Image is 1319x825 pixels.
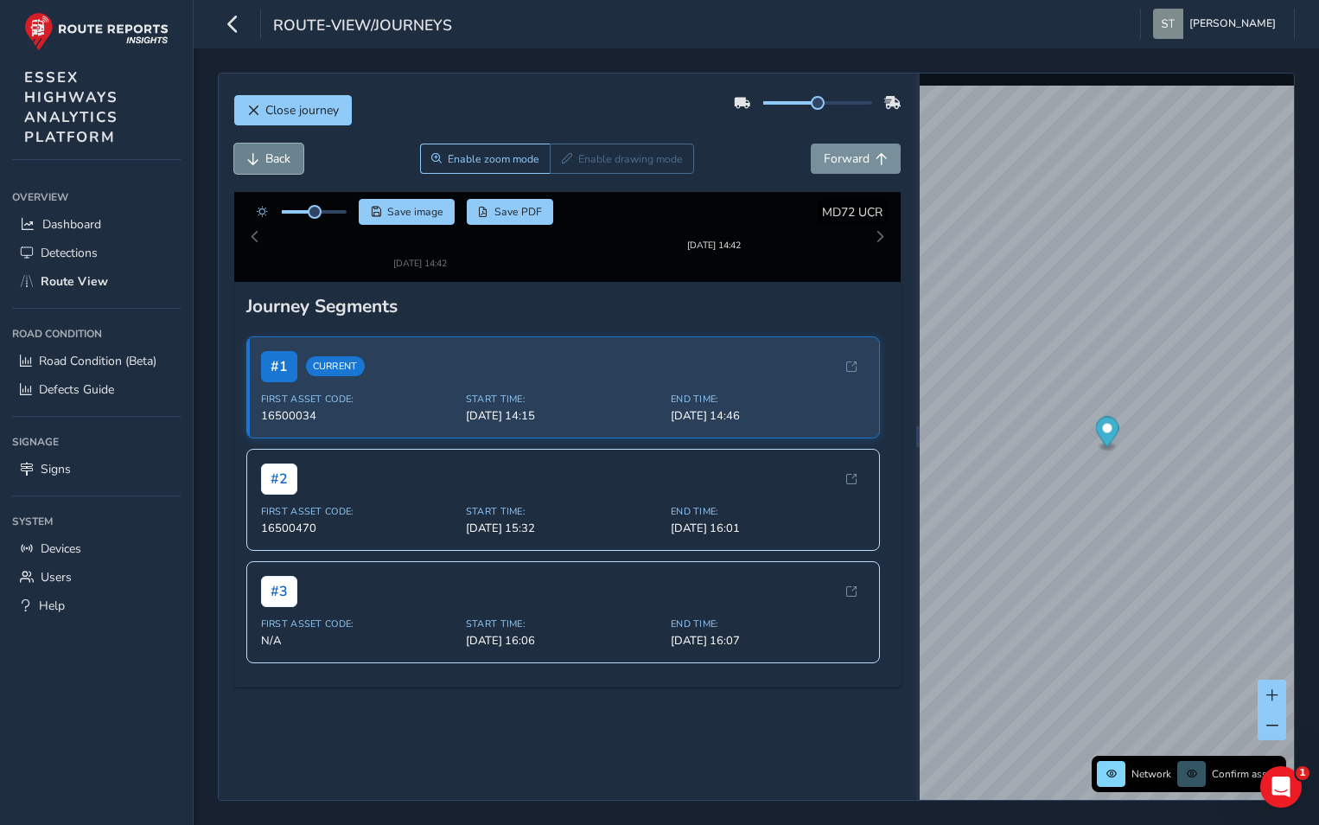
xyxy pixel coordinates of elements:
span: [DATE] 16:01 [671,505,865,521]
span: Confirm assets [1212,767,1281,781]
iframe: Intercom live chat [1260,766,1302,808]
span: Close journey [265,102,339,118]
span: End Time: [671,377,865,390]
img: Thumbnail frame [367,218,473,234]
div: [DATE] 14:42 [367,234,473,247]
button: [PERSON_NAME] [1153,9,1282,39]
span: 16500034 [261,393,456,408]
a: Detections [12,239,181,267]
a: Users [12,563,181,592]
div: Road Condition [12,321,181,347]
button: Forward [811,144,901,174]
span: # 3 [261,560,297,592]
a: Road Condition (Beta) [12,347,181,375]
div: System [12,508,181,534]
a: Route View [12,267,181,296]
span: Forward [824,150,870,167]
span: [DATE] 15:32 [466,505,660,521]
span: # 2 [261,448,297,479]
span: N/A [261,617,456,633]
span: Devices [41,540,81,557]
span: End Time: [671,489,865,502]
span: [DATE] 16:07 [671,617,865,633]
span: Start Time: [466,489,660,502]
span: Save PDF [494,205,542,219]
span: [DATE] 14:46 [671,393,865,408]
span: First Asset Code: [261,602,456,615]
a: Dashboard [12,210,181,239]
span: [DATE] 14:15 [466,393,660,408]
span: Start Time: [466,602,660,615]
button: Zoom [420,144,551,174]
button: Back [234,144,303,174]
button: PDF [467,199,554,225]
button: Close journey [234,95,352,125]
span: Current [306,342,365,361]
span: 16500470 [261,505,456,521]
span: End Time: [671,602,865,615]
div: Overview [12,184,181,210]
span: First Asset Code: [261,377,456,390]
div: [DATE] 14:42 [661,234,767,247]
button: Save [359,199,455,225]
img: diamond-layout [1153,9,1183,39]
div: Signage [12,429,181,455]
span: Enable zoom mode [448,152,539,166]
span: Back [265,150,290,167]
img: Thumbnail frame [661,218,767,234]
span: First Asset Code: [261,489,456,502]
span: MD72 UCR [822,204,883,221]
a: Devices [12,534,181,563]
div: Map marker [1095,417,1118,452]
span: [PERSON_NAME] [1189,9,1276,39]
span: Start Time: [466,377,660,390]
span: Help [39,598,65,614]
span: route-view/journeys [273,15,452,39]
img: rr logo [24,12,169,51]
div: Journey Segments [246,278,889,303]
span: Save image [387,205,443,219]
span: Dashboard [42,216,101,233]
span: Users [41,569,72,585]
span: Signs [41,461,71,477]
span: ESSEX HIGHWAYS ANALYTICS PLATFORM [24,67,118,147]
span: Defects Guide [39,381,114,398]
span: # 1 [261,336,297,367]
a: Signs [12,455,181,483]
span: Detections [41,245,98,261]
span: [DATE] 16:06 [466,617,660,633]
span: Road Condition (Beta) [39,353,156,369]
span: Route View [41,273,108,290]
span: Network [1131,767,1171,781]
a: Help [12,592,181,620]
span: 1 [1296,766,1309,780]
a: Defects Guide [12,375,181,404]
